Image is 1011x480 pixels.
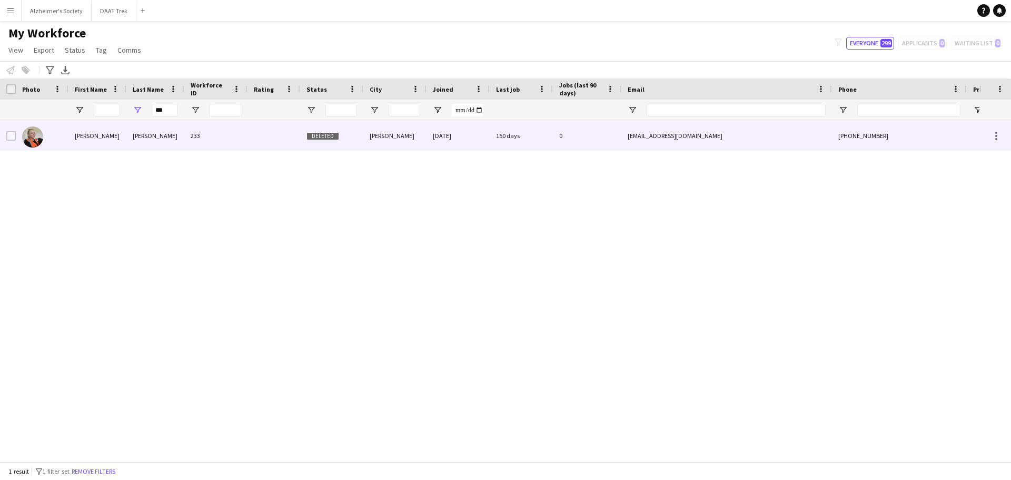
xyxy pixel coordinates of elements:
span: Export [34,45,54,55]
input: Joined Filter Input [452,104,483,116]
span: Photo [22,85,40,93]
input: First Name Filter Input [94,104,120,116]
div: [PERSON_NAME] [126,121,184,150]
span: Status [65,45,85,55]
span: View [8,45,23,55]
app-action-btn: Export XLSX [59,64,72,76]
span: Comms [117,45,141,55]
span: Last Name [133,85,164,93]
app-action-btn: Advanced filters [44,64,56,76]
button: Open Filter Menu [306,105,316,115]
button: Open Filter Menu [370,105,379,115]
img: Aleksandra Wasacz [22,126,43,148]
button: Open Filter Menu [973,105,983,115]
input: Row Selection is disabled for this row (unchecked) [6,131,16,141]
input: Workforce ID Filter Input [210,104,241,116]
span: Tag [96,45,107,55]
span: Profile [973,85,994,93]
span: Workforce ID [191,81,229,97]
span: Rating [254,85,274,93]
input: Status Filter Input [325,104,357,116]
button: Open Filter Menu [133,105,142,115]
div: 150 days [490,121,553,150]
div: [PERSON_NAME] [363,121,427,150]
div: [DATE] [427,121,490,150]
div: [EMAIL_ADDRESS][DOMAIN_NAME] [621,121,832,150]
span: 1 filter set [42,467,70,475]
span: Email [628,85,645,93]
span: Joined [433,85,453,93]
a: Export [29,43,58,57]
a: Tag [92,43,111,57]
a: View [4,43,27,57]
div: [PERSON_NAME] [68,121,126,150]
button: Open Filter Menu [838,105,848,115]
input: City Filter Input [389,104,420,116]
span: Last job [496,85,520,93]
button: Open Filter Menu [75,105,84,115]
div: 233 [184,121,247,150]
input: Column with Header Selection [6,84,16,94]
button: Open Filter Menu [628,105,637,115]
span: Status [306,85,327,93]
span: City [370,85,382,93]
span: Deleted [306,132,339,140]
button: Open Filter Menu [191,105,200,115]
span: 299 [880,39,892,47]
span: My Workforce [8,25,86,41]
button: Alzheimer's Society [22,1,92,21]
button: DAAT Trek [92,1,136,21]
div: [PHONE_NUMBER] [832,121,967,150]
span: Phone [838,85,857,93]
button: Open Filter Menu [433,105,442,115]
input: Email Filter Input [647,104,826,116]
button: Everyone299 [846,37,894,50]
span: First Name [75,85,107,93]
button: Remove filters [70,466,117,477]
a: Comms [113,43,145,57]
input: Last Name Filter Input [152,104,178,116]
input: Phone Filter Input [857,104,960,116]
a: Status [61,43,90,57]
div: 0 [553,121,621,150]
span: Jobs (last 90 days) [559,81,602,97]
